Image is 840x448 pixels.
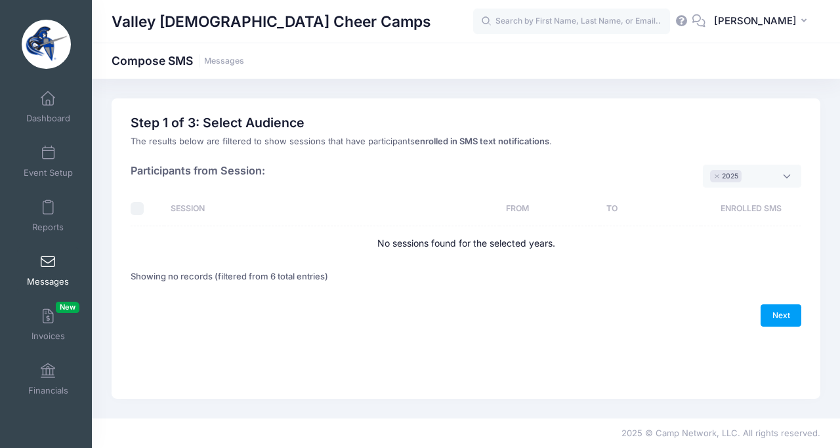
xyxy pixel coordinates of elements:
[17,356,79,402] a: Financials
[714,14,797,28] span: [PERSON_NAME]
[745,171,751,182] textarea: Search
[473,9,670,35] input: Search by First Name, Last Name, or Email...
[17,138,79,184] a: Event Setup
[621,428,820,438] span: 2025 © Camp Network, LLC. All rights reserved.
[204,56,244,66] a: Messages
[131,165,265,187] h4: Participants from Session:
[17,84,79,130] a: Dashboard
[722,171,738,182] span: 2025
[17,193,79,239] a: Reports
[164,192,499,226] th: Session
[131,262,328,292] div: Showing no records (filtered from 6 total entries)
[112,7,431,37] h1: Valley [DEMOGRAPHIC_DATA] Cheer Camps
[713,174,721,178] button: Remove item
[131,135,801,148] div: The results below are filtered to show sessions that have participants .
[56,302,79,313] span: New
[112,54,244,68] h1: Compose SMS
[32,222,64,233] span: Reports
[499,192,600,226] th: From
[17,247,79,293] a: Messages
[710,170,742,182] li: 2025
[600,192,700,226] th: To
[24,167,73,178] span: Event Setup
[761,304,801,327] a: Next
[26,113,70,124] span: Dashboard
[31,331,65,342] span: Invoices
[701,192,801,226] th: Enrolled SMS
[705,7,820,37] button: [PERSON_NAME]
[131,226,801,261] td: No sessions found for the selected years.
[27,276,69,287] span: Messages
[415,136,549,146] strong: enrolled in SMS text notifications
[17,302,79,348] a: InvoicesNew
[28,385,68,396] span: Financials
[22,20,71,69] img: Valley Christian Cheer Camps
[131,115,304,131] h2: Step 1 of 3: Select Audience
